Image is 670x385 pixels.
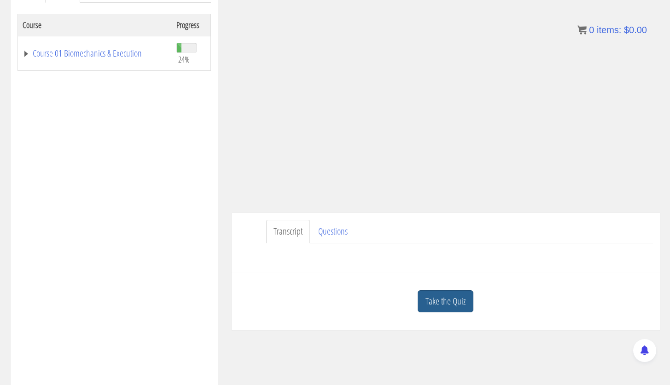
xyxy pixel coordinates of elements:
a: 0 items: $0.00 [577,25,647,35]
span: $ [624,25,629,35]
th: Progress [172,14,210,36]
a: Questions [311,220,355,243]
span: 0 [589,25,594,35]
span: items: [597,25,621,35]
th: Course [17,14,172,36]
span: 24% [178,54,190,64]
img: icon11.png [577,25,587,34]
a: Take the Quiz [418,290,473,313]
a: Course 01 Biomechanics & Execution [23,49,167,58]
bdi: 0.00 [624,25,647,35]
a: Transcript [266,220,310,243]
